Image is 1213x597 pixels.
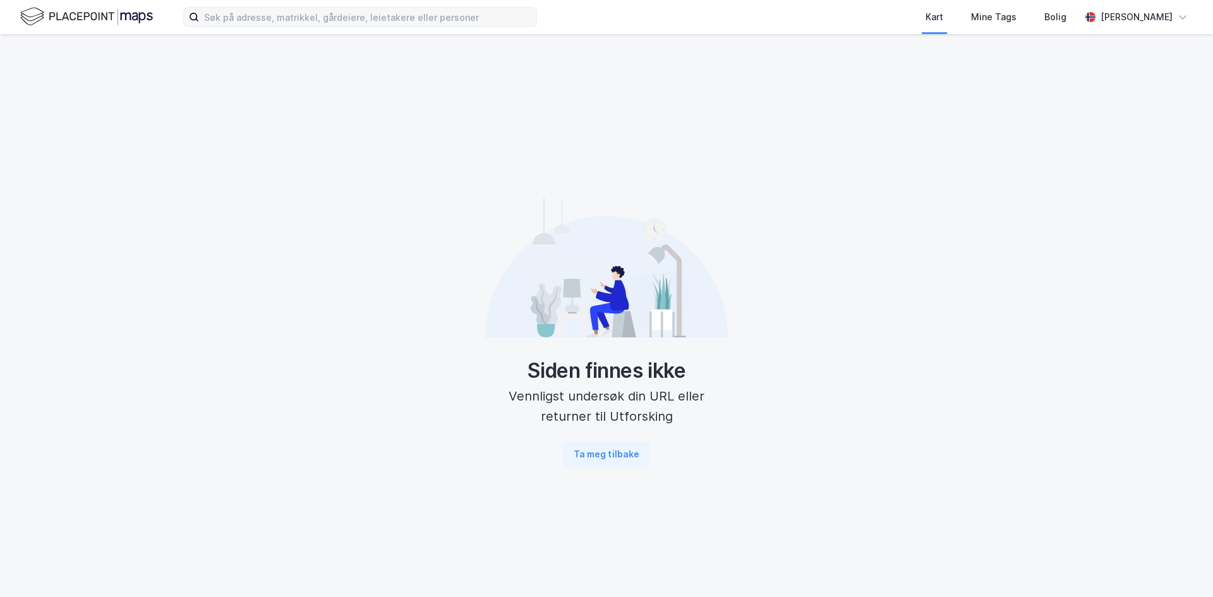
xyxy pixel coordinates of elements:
iframe: Chat Widget [1150,536,1213,597]
div: Mine Tags [971,9,1017,25]
input: Søk på adresse, matrikkel, gårdeiere, leietakere eller personer [199,8,536,27]
div: Vennligst undersøk din URL eller returner til Utforsking [485,386,728,426]
div: Siden finnes ikke [485,358,728,383]
div: Kontrollprogram for chat [1150,536,1213,597]
div: Kart [926,9,943,25]
div: [PERSON_NAME] [1101,9,1173,25]
div: Bolig [1044,9,1066,25]
img: logo.f888ab2527a4732fd821a326f86c7f29.svg [20,6,153,28]
button: Ta meg tilbake [563,442,650,467]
